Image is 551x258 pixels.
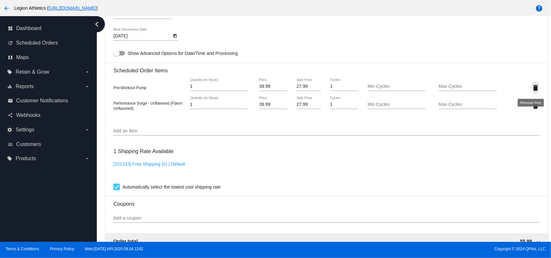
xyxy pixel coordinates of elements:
span: Customer Notifications [16,98,68,104]
input: Sale Price [297,102,321,107]
a: [151233] Free Shipping (0) | Default [113,161,185,167]
i: arrow_drop_down [85,69,90,75]
button: Open calendar [171,32,178,39]
i: arrow_drop_down [85,127,90,132]
input: Max Cycles [439,102,497,107]
span: Automatically select the lowest cost shipping rate [122,183,220,191]
h3: 1 Shipping Rate Available [113,144,173,158]
h3: Scheduled Order Items [113,63,539,74]
i: chevron_left [92,19,102,29]
span: Show Advanced Options for Date/Time and Processing [128,50,238,57]
span: Pre-Workout Pump [113,86,146,90]
i: local_offer [7,69,12,75]
mat-icon: arrow_back [3,5,10,12]
span: Products [15,156,36,161]
input: Add an item [113,129,539,134]
span: Legion Athletics ( ) [14,5,98,11]
i: map [8,55,13,60]
span: Maps [16,55,29,60]
i: settings [7,127,12,132]
a: Web:[DATE] API:2025.09.04.1242 [85,247,143,251]
span: Customers [16,141,41,147]
mat-icon: help [535,5,543,12]
input: Min Cycles [368,84,426,89]
i: arrow_drop_down [85,84,90,89]
i: people_outline [8,142,13,147]
span: Dashboard [16,26,41,31]
input: Price [259,102,287,107]
i: update [8,40,13,46]
input: Add a coupon [113,216,539,221]
input: Cycles [330,84,358,89]
mat-icon: delete [532,102,539,110]
span: Reports [15,84,34,89]
a: email Customer Notifications [8,96,90,106]
input: Sale Price [297,84,321,89]
input: Cycles [330,102,358,107]
a: dashboard Dashboard [8,23,90,34]
i: share [8,113,13,118]
input: Next Occurrence Date [113,34,171,39]
a: map Maps [8,52,90,63]
span: Retain & Grow [15,69,49,75]
a: people_outline Customers [8,139,90,150]
span: Settings [15,127,34,133]
span: Order total [113,238,138,244]
span: 55.98 [520,238,532,244]
span: Webhooks [16,112,40,118]
a: Terms & Conditions [5,247,39,251]
i: dashboard [8,26,13,31]
span: Copyright © 2024 QPilot, LLC [281,247,546,251]
i: equalizer [7,84,12,89]
i: email [8,98,13,103]
a: Privacy Policy [50,247,74,251]
input: Min Cycles [368,102,426,107]
a: update Scheduled Orders [8,38,90,48]
input: Price [259,84,287,89]
mat-icon: delete [532,84,539,92]
span: Performance Surge - Unflavored (Flavor: Unflavored) [113,101,183,111]
i: local_offer [7,156,12,161]
mat-expansion-panel-header: Order total 55.98 [105,233,547,249]
input: Quantity (In Stock) [190,102,248,107]
h3: Coupons [113,196,539,207]
span: Scheduled Orders [16,40,58,46]
input: Quantity (In Stock) [190,84,248,89]
i: arrow_drop_down [85,156,90,161]
input: Max Cycles [439,84,497,89]
a: share Webhooks [8,110,90,120]
a: [URL][DOMAIN_NAME] [49,5,97,11]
